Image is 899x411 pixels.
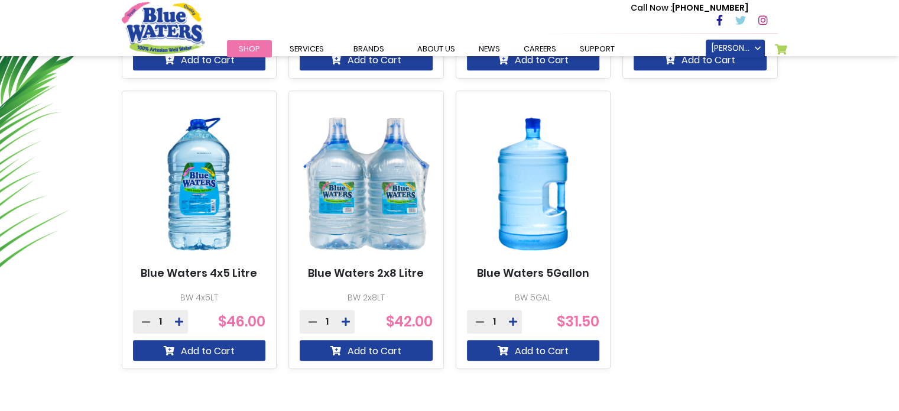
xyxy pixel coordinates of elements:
[405,40,467,57] a: about us
[467,340,600,361] button: Add to Cart
[568,40,627,57] a: support
[300,50,433,70] button: Add to Cart
[300,340,433,361] button: Add to Cart
[308,267,424,280] a: Blue Waters 2x8 Litre
[467,101,600,267] img: Blue Waters 5Gallon
[512,40,568,57] a: careers
[133,340,266,361] button: Add to Cart
[386,312,433,331] span: $42.00
[141,267,257,280] a: Blue Waters 4x5 Litre
[300,101,433,267] img: Blue Waters 2x8 Litre
[353,43,384,54] span: Brands
[557,312,599,331] span: $31.50
[290,43,324,54] span: Services
[631,2,748,14] p: [PHONE_NUMBER]
[634,50,767,70] button: Add to Cart
[133,101,266,267] img: Blue Waters 4x5 Litre
[300,292,433,304] p: BW 2x8LT
[239,43,260,54] span: Shop
[706,40,765,57] a: [PERSON_NAME]
[133,292,266,304] p: BW 4x5LT
[133,50,266,70] button: Add to Cart
[218,312,265,331] span: $46.00
[122,2,205,54] a: store logo
[477,267,589,280] a: Blue Waters 5Gallon
[467,50,600,70] button: Add to Cart
[631,2,672,14] span: Call Now :
[467,40,512,57] a: News
[467,292,600,304] p: BW 5GAL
